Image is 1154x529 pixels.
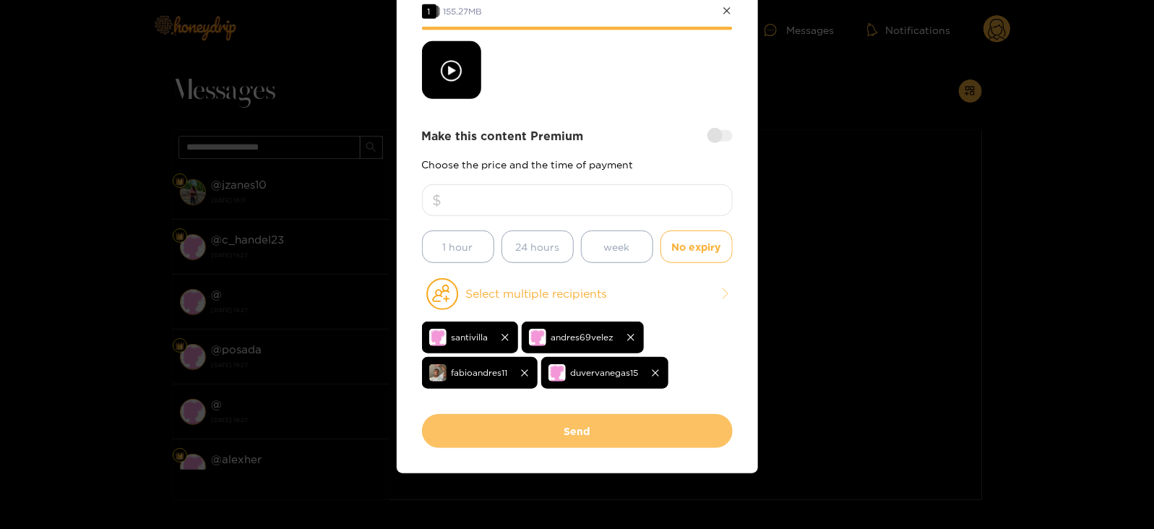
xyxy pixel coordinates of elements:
button: Select multiple recipients [422,278,733,311]
button: 24 hours [501,231,574,263]
span: 1 hour [443,238,473,255]
span: week [604,238,630,255]
button: week [581,231,653,263]
button: No expiry [660,231,733,263]
img: no-avatar.png [548,364,566,382]
button: 1 hour [422,231,494,263]
span: 1 [422,4,436,19]
span: No expiry [672,238,721,255]
span: 155.27 MB [444,7,483,16]
span: fabioandres11 [452,364,508,381]
button: Send [422,414,733,448]
p: Choose the price and the time of payment [422,159,733,170]
strong: Make this content Premium [422,128,584,145]
span: andres69velez [551,329,614,345]
span: 24 hours [515,238,559,255]
img: als1o-001ed456-9b45-4fe7-b448-d56579a2a1f4.jpeg [429,364,447,382]
img: no-avatar.png [429,329,447,346]
span: santivilla [452,329,488,345]
img: no-avatar.png [529,329,546,346]
span: duvervanegas15 [571,364,639,381]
